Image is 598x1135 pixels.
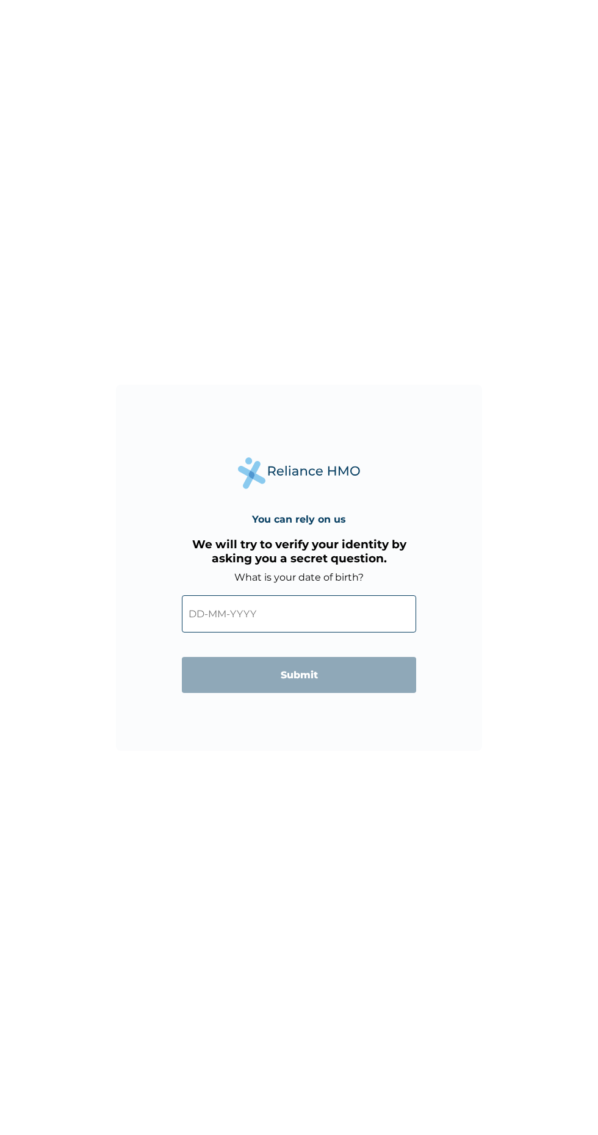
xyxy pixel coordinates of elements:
[182,595,416,633] input: DD-MM-YYYY
[252,513,346,525] h4: You can rely on us
[182,657,416,693] input: Submit
[234,571,364,583] label: What is your date of birth?
[238,457,360,488] img: Reliance Health's Logo
[182,537,416,565] h3: We will try to verify your identity by asking you a secret question.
